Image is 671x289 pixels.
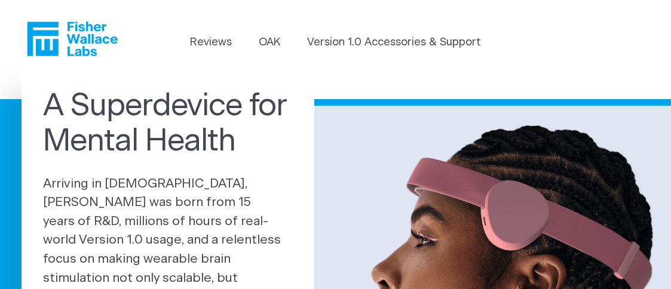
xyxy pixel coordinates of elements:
[43,88,293,159] h1: A Superdevice for Mental Health
[259,35,280,51] a: OAK
[190,35,232,51] a: Reviews
[307,35,481,51] a: Version 1.0 Accessories & Support
[27,21,118,56] a: Fisher Wallace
